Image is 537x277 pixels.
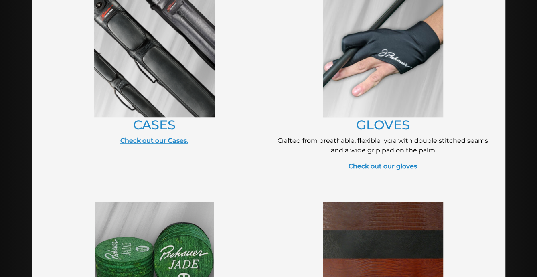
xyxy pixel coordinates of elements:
p: Crafted from breathable, flexible lycra with double stitched seams and a wide grip pad on the palm [273,136,493,155]
a: CASES [133,117,176,133]
a: Check out our gloves [349,162,417,170]
a: GLOVES [356,117,410,133]
a: Check out our Cases. [120,137,188,144]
